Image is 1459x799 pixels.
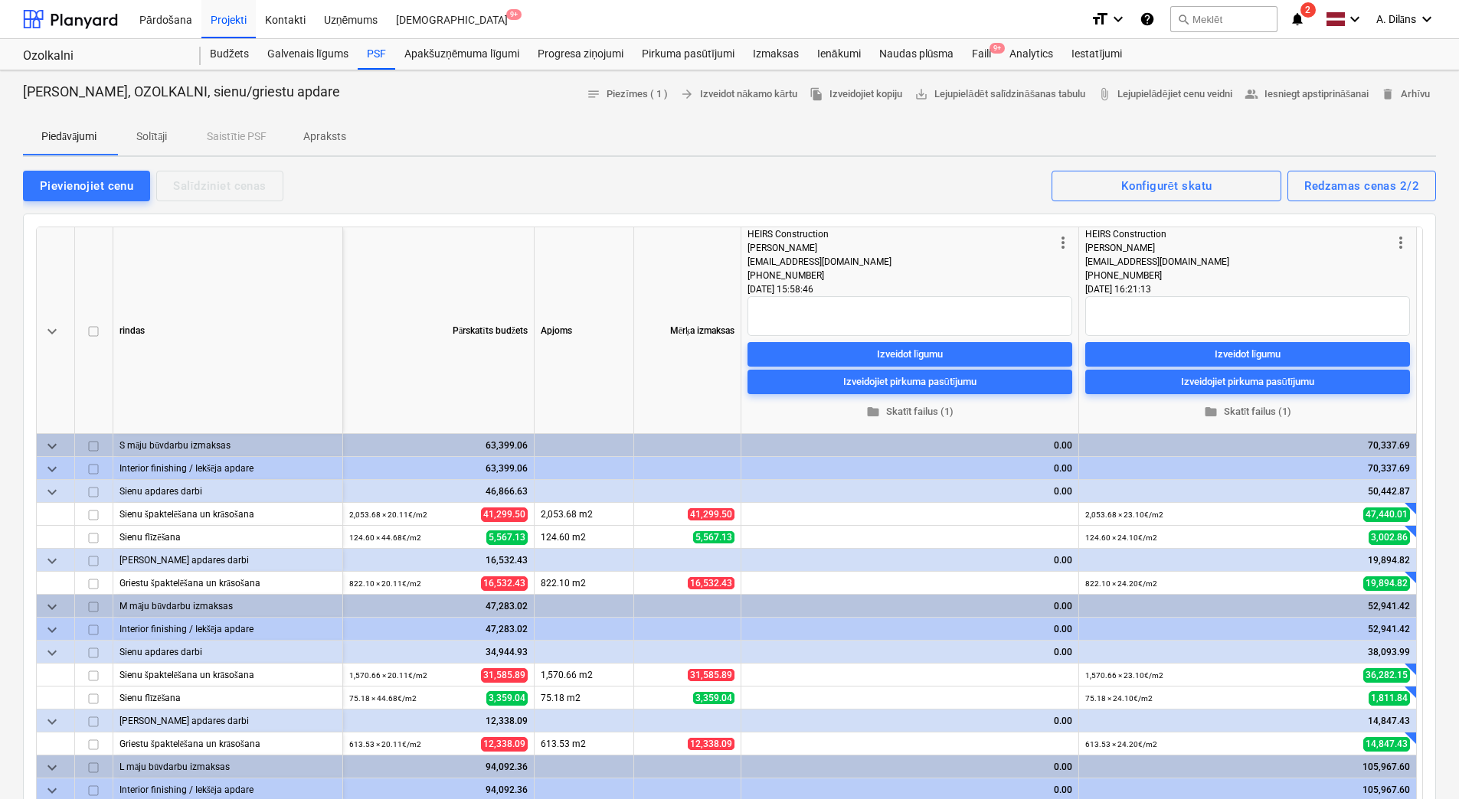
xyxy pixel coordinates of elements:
[688,738,734,750] span: 12,338.09
[349,755,528,778] div: 94,092.36
[747,434,1072,457] div: 0.00
[747,480,1072,503] div: 0.00
[343,227,535,434] div: Pārskatīts budžets
[747,241,1054,255] div: [PERSON_NAME]
[688,508,734,520] span: 41,299.50
[41,129,97,145] p: Piedāvājumi
[810,86,902,103] span: Izveidojiet kopiju
[634,227,741,434] div: Mērķa izmaksas
[119,732,336,755] div: Griestu špaktelēšana un krāsošana
[1085,480,1410,503] div: 50,442.87
[119,709,336,732] div: Griestu apdares darbi
[258,39,358,70] a: Galvenais līgums
[486,530,528,545] span: 5,567.13
[119,480,336,502] div: Sienu apdares darbi
[358,39,395,70] a: PSF
[1369,530,1410,545] span: 3,002.86
[914,87,928,101] span: save_alt
[349,671,427,680] small: 1,570.66 × 20.11€ / m2
[1363,507,1410,522] span: 47,440.01
[1085,755,1410,778] div: 105,967.60
[303,129,346,145] p: Apraksts
[43,758,61,777] span: keyboard_arrow_down
[43,598,61,616] span: keyboard_arrow_down
[1140,10,1155,28] i: Zināšanu pamats
[1085,549,1410,572] div: 19,894.82
[23,48,182,64] div: Ozolkalni
[113,227,343,434] div: rindas
[349,740,421,748] small: 613.53 × 20.11€ / m2
[349,641,528,664] div: 34,944.93
[528,39,633,70] a: Progresa ziņojumi
[43,644,61,662] span: keyboard_arrow_down
[349,694,417,703] small: 75.18 × 44.68€ / m2
[1085,400,1410,424] button: Skatīt failus (1)
[535,572,634,595] div: 822.10 m2
[23,171,150,201] button: Pievienojiet cenu
[877,345,944,363] div: Izveidot līgumu
[963,39,1000,70] div: Faili
[747,457,1072,480] div: 0.00
[747,227,1054,241] div: HEIRS Construction
[43,483,61,501] span: keyboard_arrow_down
[1085,434,1410,457] div: 70,337.69
[133,129,170,145] p: Solītāji
[535,686,634,709] div: 75.18 m2
[119,618,336,640] div: Interior finishing / Iekšēja apdare
[1085,342,1410,367] button: Izveidot līgumu
[1381,86,1430,103] span: Arhīvu
[680,86,797,103] span: Izveidot nākamo kārtu
[349,434,528,457] div: 63,399.06
[1000,39,1062,70] div: Analytics
[803,83,908,106] button: Izveidojiet kopiju
[201,39,258,70] a: Budžets
[1085,227,1392,241] div: HEIRS Construction
[1363,576,1410,591] span: 19,894.82
[119,595,336,617] div: M māju būvdarbu izmaksas
[1181,373,1315,390] div: Izveidojiet pirkuma pasūtījumu
[1170,6,1277,32] button: Meklēt
[1363,668,1410,683] span: 36,282.15
[870,39,963,70] a: Naudas plūsma
[535,664,634,686] div: 1,570.66 m2
[119,755,336,778] div: L māju būvdarbu izmaksas
[581,83,674,106] button: Piezīmes ( 1 )
[866,405,880,419] span: folder
[747,641,1072,664] div: 0.00
[119,503,336,525] div: Sienu špaktelēšana un krāsošana
[1085,641,1410,664] div: 38,093.99
[1085,595,1410,618] div: 52,941.42
[843,373,977,390] div: Izveidojiet pirkuma pasūtījumu
[395,39,528,70] div: Apakšuzņēmuma līgumi
[1215,345,1281,363] div: Izveidot līgumu
[43,322,61,341] span: keyboard_arrow_down
[693,692,734,704] span: 3,359.04
[349,510,427,519] small: 2,053.68 × 20.11€ / m2
[1245,87,1258,101] span: people_alt
[1304,176,1419,196] div: Redzamas cenas 2/2
[119,526,336,548] div: Sienu flīzēšana
[1375,83,1436,106] button: Arhīvu
[1085,510,1163,519] small: 2,053.68 × 23.10€ / m2
[506,9,522,20] span: 9+
[119,686,336,709] div: Sienu flīzēšana
[747,595,1072,618] div: 0.00
[1382,726,1459,799] iframe: Chat Widget
[535,227,634,434] div: Apjoms
[1085,241,1392,255] div: [PERSON_NAME]
[1085,457,1410,480] div: 70,337.69
[747,282,1072,296] div: [DATE] 15:58:46
[1052,171,1281,201] button: Konfigurēt skatu
[990,43,1005,54] span: 9+
[1245,86,1369,103] span: Iesniegt apstiprināšanai
[587,86,668,103] span: Piezīmes ( 1 )
[1376,13,1416,26] span: A. Dilāns
[1085,370,1410,394] button: Izveidojiet pirkuma pasūtījumu
[1204,405,1218,419] span: folder
[1369,691,1410,706] span: 1,811.84
[40,176,133,196] div: Pievienojiet cenu
[535,526,634,549] div: 124.60 m2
